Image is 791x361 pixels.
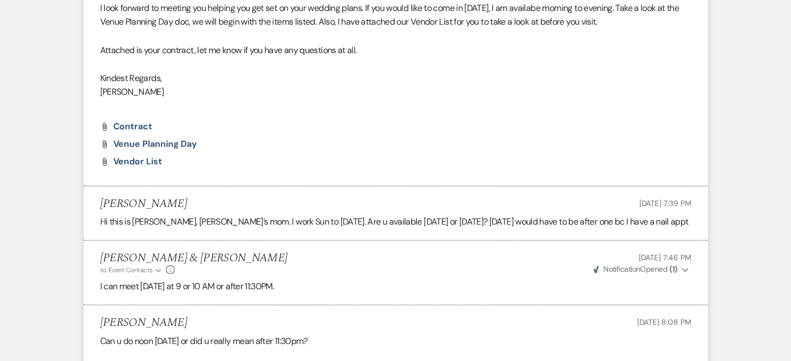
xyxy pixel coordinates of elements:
a: Vendor List [113,157,162,166]
a: Venue Planning Day [113,140,198,148]
div: Hi this is [PERSON_NAME], [PERSON_NAME]’s mom. I work Sun to [DATE]. Are u available [DATE] or [D... [100,215,691,229]
p: Attached is your contract, let me know if you have any questions at all. [100,43,691,58]
span: to: Event Contacts [100,266,153,274]
p: [PERSON_NAME] [100,85,691,99]
span: Venue Planning Day [113,138,198,150]
span: [DATE] 7:39 PM [639,198,691,208]
p: Kindest Regards, [100,71,691,85]
h5: [PERSON_NAME] [100,316,187,330]
span: Vendor List [113,156,162,167]
span: contract [113,121,152,132]
p: I can meet [DATE] at 9 or 10 AM or after 11:30PM. [100,279,691,294]
h5: [PERSON_NAME] [100,197,187,211]
button: to: Event Contacts [100,265,163,275]
h5: [PERSON_NAME] & [PERSON_NAME] [100,251,288,265]
p: I look forward to meeting you helping you get set on your wedding plans. If you would like to com... [100,1,691,29]
span: [DATE] 8:08 PM [637,317,691,327]
span: Notification [603,264,640,274]
a: contract [113,122,152,131]
span: Opened [593,264,678,274]
strong: ( 1 ) [669,264,677,274]
span: [DATE] 7:46 PM [638,253,691,262]
button: NotificationOpened (1) [592,263,691,275]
